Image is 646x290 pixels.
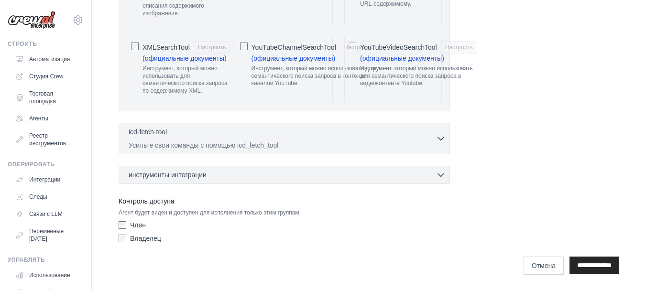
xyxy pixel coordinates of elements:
a: Автоматизация [11,52,84,67]
a: Связи с LLM [11,206,84,222]
a: Использование [11,268,84,283]
a: (официальные документы) [142,54,227,62]
font: Агенты [29,115,48,122]
a: Интеграции [11,172,84,187]
a: Переменные [DATE] [11,224,84,247]
font: Инструмент, который можно использовать для семантического поиска запроса в видеоконтенте Youtube. [360,65,472,86]
a: Реестр инструментов [11,128,84,151]
font: Настроить [198,44,226,51]
a: (официальные документы) [252,54,336,62]
a: Отмена [524,257,564,275]
div: Виджет чата [598,244,646,290]
font: Студия Crew [29,73,63,80]
font: Оперировать [8,161,55,168]
font: XMLSearchTool [142,43,190,51]
font: YouTubeVideoSearchTool [360,43,437,51]
font: Следы [29,193,47,200]
font: Отмена [532,262,556,269]
button: icd-fetch-tool Усильте свои команды с помощью icd_fetch_tool [123,127,446,150]
font: Агент будет виден и доступен для исполнения только этим группам. [119,209,301,216]
font: icd-fetch-tool [129,128,167,136]
button: YouTubeChannelSearchTool (официальные документы) Инструмент, который можно использовать для семан... [340,41,377,54]
button: инструменты интеграции [123,170,446,180]
font: Инструмент, который можно использовать для семантического поиска запроса по содержимому XML. [142,65,228,94]
a: Торговая площадка [11,86,84,109]
font: Связи с LLM [29,211,63,217]
font: Переменные [DATE] [29,228,64,242]
a: (официальные документы) [360,54,444,62]
font: Интеграции [29,176,60,183]
font: Автоматизация [29,56,70,63]
font: Контроль доступа [119,197,175,205]
button: YouTubeVideoSearchTool (официальные документы) Инструмент, который можно использовать для семанти... [441,41,478,54]
font: Управлять [8,257,45,263]
font: Использование [29,272,70,279]
font: YouTubeChannelSearchTool [252,43,336,51]
font: Член [130,221,146,229]
font: Настроить [344,44,372,51]
a: Агенты [11,111,84,126]
a: Следы [11,189,84,204]
img: Логотип [8,11,55,29]
font: Инструмент, который можно использовать для семантического поиска запроса в контенте каналов YouTube. [252,65,375,86]
font: инструменты интеграции [129,171,207,179]
a: Студия Crew [11,69,84,84]
button: XMLSearchTool (официальные документы) Инструмент, который можно использовать для семантического п... [194,41,230,54]
iframe: Chat Widget [598,244,646,290]
font: Настроить [445,44,473,51]
font: Усильте свои команды с помощью icd_fetch_tool [129,141,278,149]
font: Строить [8,41,37,47]
font: Реестр инструментов [29,132,66,147]
font: Владелец [130,235,161,242]
font: Торговая площадка [29,90,56,105]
